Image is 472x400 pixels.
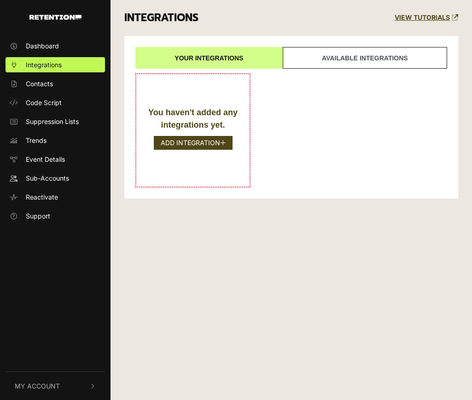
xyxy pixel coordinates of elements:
span: Suppression Lists [26,117,79,126]
span: Event Details [26,154,65,164]
span: Trends [26,135,47,145]
a: Code Script [6,95,105,110]
button: My Account [6,372,105,400]
a: Suppression Lists [6,114,105,129]
a: VIEW TUTORIALS [395,14,458,22]
a: Trends [6,133,105,148]
a: Dashboard [6,38,105,53]
button: ADD INTEGRATION [154,136,233,150]
span: Support [26,211,50,221]
div: You haven't added any integrations yet. [146,106,240,131]
span: My Account [15,381,60,391]
span: Contacts [26,79,53,88]
h3: INTEGRATIONS [124,12,198,24]
a: Your integrations [135,47,283,69]
span: Reactivate [26,192,58,202]
a: Integrations [6,57,105,72]
a: Available integrations [283,47,447,69]
span: Integrations [26,60,62,70]
span: Sub-Accounts [26,173,69,183]
span: Dashboard [26,41,59,51]
a: Reactivate [6,189,105,205]
img: Retention.com [29,15,82,20]
a: Sub-Accounts [6,171,105,186]
a: Support [6,208,105,224]
a: Event Details [6,152,105,167]
a: Contacts [6,76,105,91]
span: Code Script [26,98,62,107]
